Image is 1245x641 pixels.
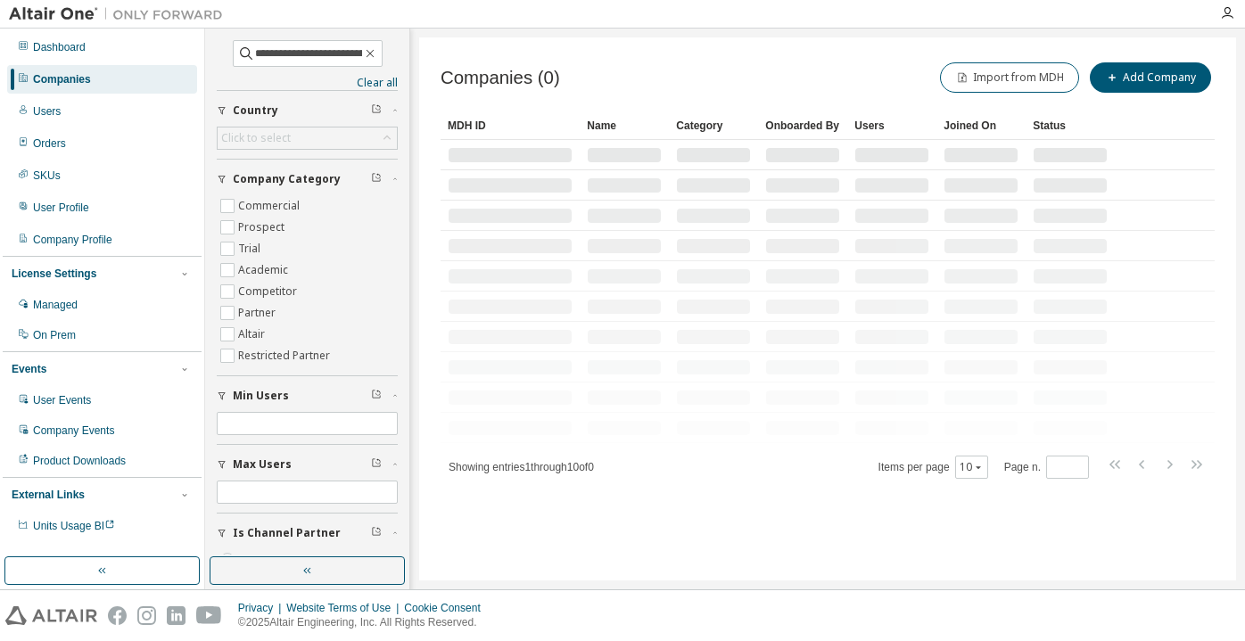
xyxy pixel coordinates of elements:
span: Max Users [233,457,292,472]
span: Clear filter [371,457,382,472]
button: Country [217,91,398,130]
span: Companies (0) [441,68,560,88]
div: Managed [33,298,78,312]
span: Min Users [233,389,289,403]
label: Competitor [238,281,301,302]
button: Min Users [217,376,398,415]
div: Click to select [221,131,291,145]
button: Is Channel Partner [217,514,398,553]
img: linkedin.svg [167,606,186,625]
button: 10 [960,460,984,474]
div: Click to select [218,127,397,149]
div: License Settings [12,267,96,281]
span: Showing entries 1 through 10 of 0 [449,461,594,473]
img: youtube.svg [196,606,222,625]
div: Onboarded By [765,111,840,140]
button: Add Company [1090,62,1211,93]
span: Units Usage BI [33,520,115,532]
div: Company Profile [33,233,112,247]
a: Clear all [217,76,398,90]
span: Is Channel Partner [233,526,341,540]
span: Country [233,103,278,118]
label: Yes [238,549,260,571]
div: SKUs [33,168,61,183]
div: External Links [12,488,85,502]
div: Status [1033,111,1108,140]
label: Trial [238,238,264,259]
div: Privacy [238,601,286,615]
div: Joined On [944,111,1018,140]
div: Website Terms of Use [286,601,404,615]
div: Orders [33,136,66,151]
div: User Events [33,393,91,407]
label: Partner [238,302,279,324]
div: Category [676,111,751,140]
span: Items per page [878,456,988,479]
span: Clear filter [371,172,382,186]
span: Clear filter [371,526,382,540]
label: Restricted Partner [238,345,334,366]
div: Dashboard [33,40,86,54]
label: Academic [238,259,292,281]
span: Page n. [1004,456,1089,479]
span: Company Category [233,172,341,186]
button: Max Users [217,445,398,484]
label: Prospect [238,217,288,238]
div: Events [12,362,46,376]
button: Import from MDH [940,62,1079,93]
span: Clear filter [371,103,382,118]
div: Name [587,111,662,140]
label: Altair [238,324,268,345]
img: instagram.svg [137,606,156,625]
label: Commercial [238,195,303,217]
button: Company Category [217,160,398,199]
div: Company Events [33,423,114,438]
div: Cookie Consent [404,601,491,615]
div: On Prem [33,328,76,342]
div: Users [33,104,61,119]
div: Product Downloads [33,454,126,468]
img: altair_logo.svg [5,606,97,625]
p: © 2025 Altair Engineering, Inc. All Rights Reserved. [238,615,491,630]
div: Companies [33,72,91,86]
img: Altair One [9,5,232,23]
span: Clear filter [371,389,382,403]
div: Users [854,111,929,140]
div: MDH ID [448,111,573,140]
div: User Profile [33,201,89,215]
img: facebook.svg [108,606,127,625]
